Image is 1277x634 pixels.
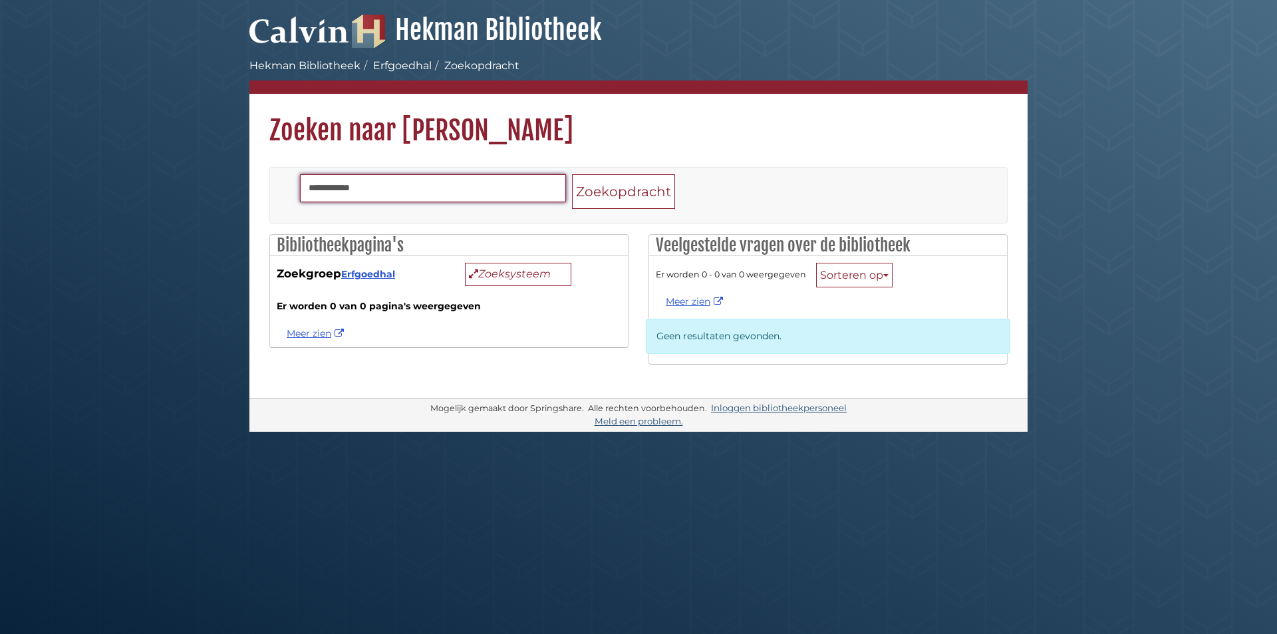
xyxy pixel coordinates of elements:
[341,268,395,280] a: Erfgoedhal
[656,269,806,279] font: Er worden 0 - 0 van 0 weergegeven
[352,15,385,48] img: Hekman Bibliotheek Logo
[820,269,883,281] font: Sorteren op
[277,235,404,255] font: Bibliotheekpagina's
[249,59,360,72] a: Hekman Bibliotheek
[444,59,519,72] font: Zoekopdracht
[572,174,675,210] button: Zoekopdracht
[373,59,432,72] a: Erfgoedhal
[465,263,571,286] button: Zoeksysteem
[666,295,710,307] font: Meer zien
[595,416,683,426] a: Meld een probleem.
[277,267,341,280] font: Zoekgroep
[430,403,584,413] font: Mogelijk gemaakt door Springshare.
[711,402,847,413] a: Inloggen bibliotheekpersoneel
[249,58,1028,94] nav: broodkruimel
[277,300,481,312] font: Er worden 0 van 0 pagina's weergegeven
[576,184,671,200] font: Zoekopdracht
[478,268,551,281] font: Zoeksysteem
[249,11,349,48] img: Calvijn
[287,327,347,339] a: Bekijk meer Geo Schenkel-resultaten
[395,13,601,47] font: Hekman Bibliotheek
[666,295,726,307] a: Meer zien
[249,31,349,43] a: Calvin Universiteit
[656,235,911,255] font: Veelgestelde vragen over de bibliotheek
[656,330,781,342] font: Geen resultaten gevonden.
[352,13,601,47] a: Hekman Bibliotheek
[287,327,331,339] font: Meer zien
[816,263,893,287] button: Sorteren op
[269,114,573,147] font: Zoeken naar [PERSON_NAME]
[588,403,707,413] font: Alle rechten voorbehouden.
